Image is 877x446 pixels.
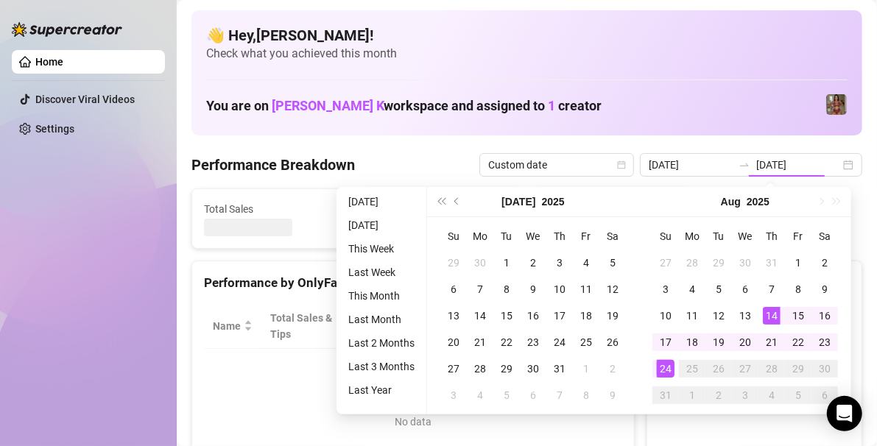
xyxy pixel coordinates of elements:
span: Active Chats [375,201,509,217]
span: calendar [617,160,626,169]
span: Messages Sent [546,201,680,217]
img: logo-BBDzfeDw.svg [12,22,122,37]
h4: 👋 Hey, [PERSON_NAME] ! [206,25,848,46]
h4: Performance Breakdown [191,155,355,175]
input: Start date [649,157,733,173]
th: Name [204,304,261,349]
div: Sales by OnlyFans Creator [659,273,850,293]
a: Home [35,56,63,68]
span: Check what you achieved this month [206,46,848,62]
a: Settings [35,123,74,135]
span: Name [213,318,241,334]
th: Total Sales & Tips [261,304,353,349]
span: to [739,159,750,171]
input: End date [756,157,840,173]
span: Chat Conversion [533,310,602,342]
span: Sales / Hour [458,310,504,342]
span: [PERSON_NAME] K [272,98,384,113]
div: Performance by OnlyFans Creator [204,273,622,293]
div: Open Intercom Messenger [827,396,862,431]
span: swap-right [739,159,750,171]
div: Est. Hours Worked [362,310,429,342]
th: Sales / Hour [449,304,524,349]
div: No data [219,414,607,430]
a: Discover Viral Videos [35,93,135,105]
span: 1 [548,98,555,113]
img: Greek [826,94,847,115]
span: Custom date [488,154,625,176]
span: Total Sales [204,201,338,217]
span: Total Sales & Tips [270,310,333,342]
th: Chat Conversion [524,304,622,349]
h1: You are on workspace and assigned to creator [206,98,602,114]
